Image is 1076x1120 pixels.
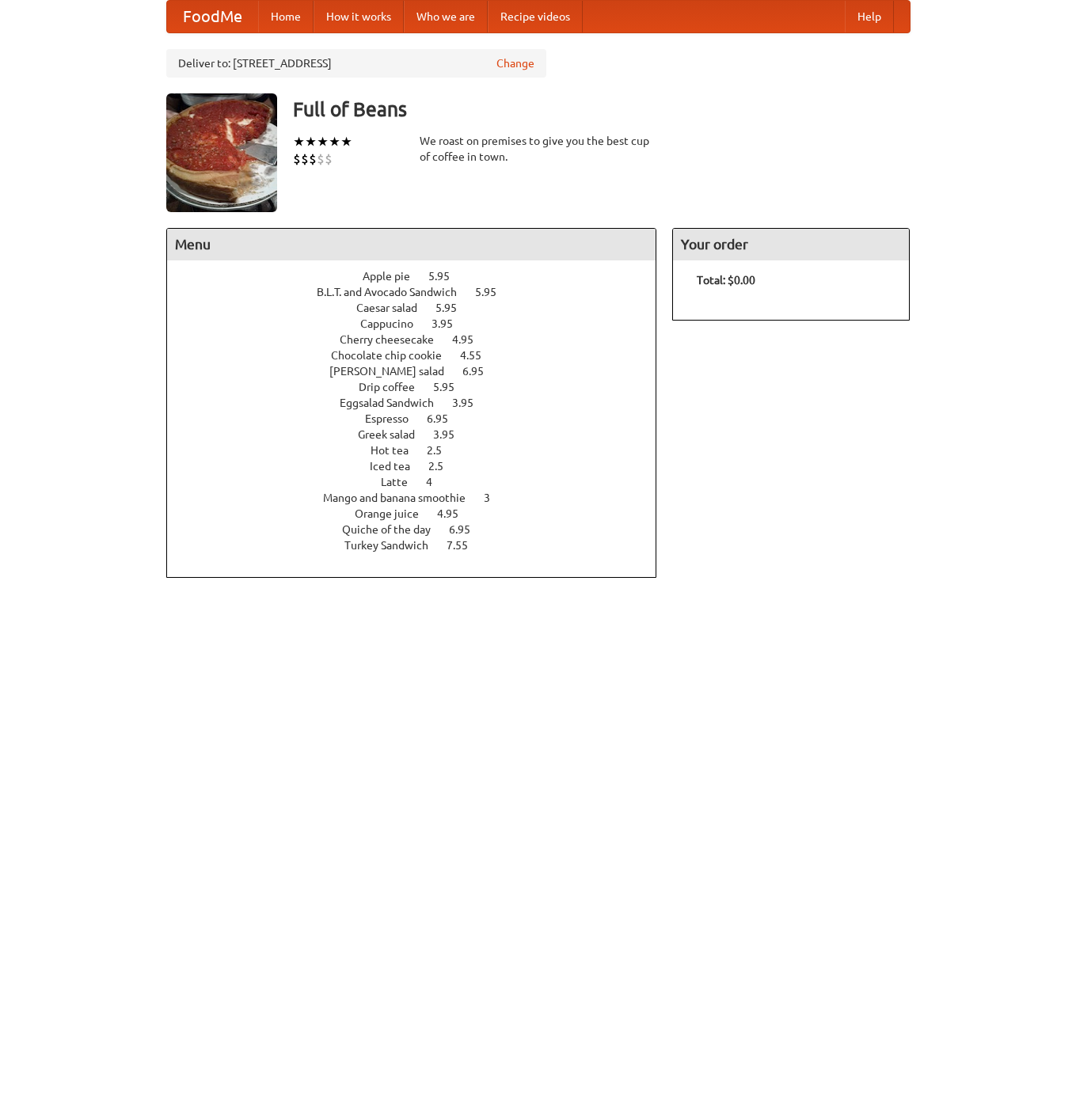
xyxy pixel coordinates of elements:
span: B.L.T. and Avocado Sandwich [317,286,473,298]
span: 4.95 [452,333,489,346]
a: Apple pie 5.95 [363,270,479,283]
li: $ [317,150,325,168]
li: ★ [317,133,329,150]
h3: Full of Beans [293,93,911,125]
a: Orange juice 4.95 [355,507,488,520]
span: Cherry cheesecake [340,333,450,346]
span: 7.55 [447,539,484,552]
span: Iced tea [370,460,426,473]
span: Greek salad [358,428,431,441]
span: [PERSON_NAME] salad [329,365,460,378]
img: angular.jpg [166,93,277,212]
span: 2.5 [428,460,459,473]
span: Drip coffee [359,381,431,393]
a: Chocolate chip cookie 4.55 [331,349,511,362]
a: Greek salad 3.95 [358,428,484,441]
span: 3.95 [432,317,469,330]
span: 5.95 [428,270,466,283]
li: $ [325,150,333,168]
a: Espresso 6.95 [365,412,477,425]
span: Hot tea [371,444,424,457]
a: Hot tea 2.5 [371,444,471,457]
a: Who we are [404,1,488,32]
a: Change [496,55,534,71]
li: $ [309,150,317,168]
li: ★ [305,133,317,150]
span: Apple pie [363,270,426,283]
span: 3 [484,492,506,504]
a: Home [258,1,314,32]
span: 5.95 [433,381,470,393]
span: 6.95 [427,412,464,425]
span: Mango and banana smoothie [323,492,481,504]
a: Recipe videos [488,1,583,32]
a: Cappucino 3.95 [360,317,482,330]
span: Espresso [365,412,424,425]
span: 4.55 [460,349,497,362]
span: 6.95 [449,523,486,536]
span: Caesar salad [356,302,433,314]
a: How it works [314,1,404,32]
span: Chocolate chip cookie [331,349,458,362]
h4: Your order [673,229,909,260]
a: Eggsalad Sandwich 3.95 [340,397,503,409]
div: We roast on premises to give you the best cup of coffee in town. [420,133,657,165]
a: Caesar salad 5.95 [356,302,486,314]
span: Eggsalad Sandwich [340,397,450,409]
a: Iced tea 2.5 [370,460,473,473]
span: 4.95 [437,507,474,520]
div: Deliver to: [STREET_ADDRESS] [166,49,546,78]
b: Total: $0.00 [697,274,755,287]
span: 3.95 [452,397,489,409]
span: 4 [426,476,448,488]
li: ★ [340,133,352,150]
span: Latte [381,476,424,488]
a: [PERSON_NAME] salad 6.95 [329,365,513,378]
span: Orange juice [355,507,435,520]
a: Quiche of the day 6.95 [342,523,500,536]
span: Quiche of the day [342,523,447,536]
span: 6.95 [462,365,500,378]
h4: Menu [167,229,656,260]
span: Turkey Sandwich [344,539,444,552]
a: Mango and banana smoothie 3 [323,492,519,504]
span: 3.95 [433,428,470,441]
li: ★ [293,133,305,150]
a: B.L.T. and Avocado Sandwich 5.95 [317,286,526,298]
li: $ [301,150,309,168]
span: 2.5 [427,444,458,457]
a: Latte 4 [381,476,462,488]
span: 5.95 [475,286,512,298]
span: Cappucino [360,317,429,330]
a: Cherry cheesecake 4.95 [340,333,503,346]
a: Help [845,1,894,32]
li: ★ [329,133,340,150]
span: 5.95 [435,302,473,314]
a: Turkey Sandwich 7.55 [344,539,497,552]
li: $ [293,150,301,168]
a: Drip coffee 5.95 [359,381,484,393]
a: FoodMe [167,1,258,32]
